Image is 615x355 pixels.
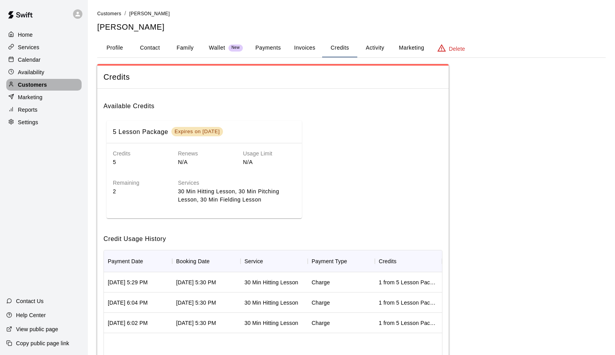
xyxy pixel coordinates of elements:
[18,68,45,76] p: Availability
[241,250,308,272] div: Service
[209,44,225,52] p: Wallet
[103,95,442,111] h6: Available Credits
[16,311,46,319] p: Help Center
[243,158,296,166] p: N/A
[125,9,126,18] li: /
[312,278,330,286] div: Charge
[178,187,296,204] p: 30 Min Hitting Lesson, 30 Min Pitching Lesson, 30 Min Fielding Lesson
[6,41,82,53] a: Services
[108,319,148,327] div: Aug 27, 2025 6:02 PM
[379,250,396,272] div: Credits
[129,11,170,16] span: [PERSON_NAME]
[97,39,606,57] div: basic tabs example
[97,10,121,16] a: Customers
[6,79,82,91] a: Customers
[113,187,166,196] p: 2
[176,250,210,272] div: Booking Date
[108,278,148,286] div: Sep 02, 2025 5:29 PM
[113,179,166,187] h6: Remaining
[108,250,143,272] div: Payment Date
[347,256,358,267] button: Sort
[6,54,82,66] a: Calendar
[18,106,37,114] p: Reports
[178,150,231,158] h6: Renews
[312,299,330,307] div: Charge
[18,56,41,64] p: Calendar
[322,39,357,57] button: Credits
[103,228,442,244] h6: Credit Usage History
[178,179,296,187] h6: Services
[175,128,220,135] div: Expires on [DATE]
[18,93,43,101] p: Marketing
[6,91,82,103] a: Marketing
[172,250,241,272] div: Booking Date
[6,29,82,41] a: Home
[176,299,216,307] div: Sep 09, 2025 5:30 PM
[308,250,375,272] div: Payment Type
[357,39,392,57] button: Activity
[244,278,298,286] div: 30 Min Hitting Lesson
[16,339,69,347] p: Copy public page link
[18,31,33,39] p: Home
[312,250,347,272] div: Payment Type
[243,150,296,158] h6: Usage Limit
[168,39,203,57] button: Family
[132,39,168,57] button: Contact
[287,39,322,57] button: Invoices
[449,45,465,53] p: Delete
[379,299,438,307] div: 1 from 5 Lesson Package
[18,81,47,89] p: Customers
[176,278,216,286] div: Sep 16, 2025 5:30 PM
[97,9,606,18] nav: breadcrumb
[228,45,243,50] span: New
[6,66,82,78] a: Availability
[143,256,154,267] button: Sort
[97,39,132,57] button: Profile
[312,319,330,327] div: Charge
[18,118,38,126] p: Settings
[176,319,216,327] div: Sep 02, 2025 5:30 PM
[103,72,442,82] span: Credits
[244,250,263,272] div: Service
[392,39,430,57] button: Marketing
[113,150,166,158] h6: Credits
[6,116,82,128] a: Settings
[97,11,121,16] span: Customers
[6,104,82,116] a: Reports
[16,297,44,305] p: Contact Us
[108,299,148,307] div: Aug 27, 2025 6:04 PM
[97,22,606,32] h5: [PERSON_NAME]
[178,158,231,166] p: N/A
[379,319,438,327] div: 1 from 5 Lesson Package
[244,319,298,327] div: 30 Min Hitting Lesson
[396,256,407,267] button: Sort
[375,250,442,272] div: Credits
[244,299,298,307] div: 30 Min Hitting Lesson
[210,256,221,267] button: Sort
[104,250,172,272] div: Payment Date
[16,325,58,333] p: View public page
[113,158,166,166] p: 5
[263,256,274,267] button: Sort
[249,39,287,57] button: Payments
[113,127,168,137] h6: 5 Lesson Package
[379,278,438,286] div: 1 from 5 Lesson Package
[18,43,39,51] p: Services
